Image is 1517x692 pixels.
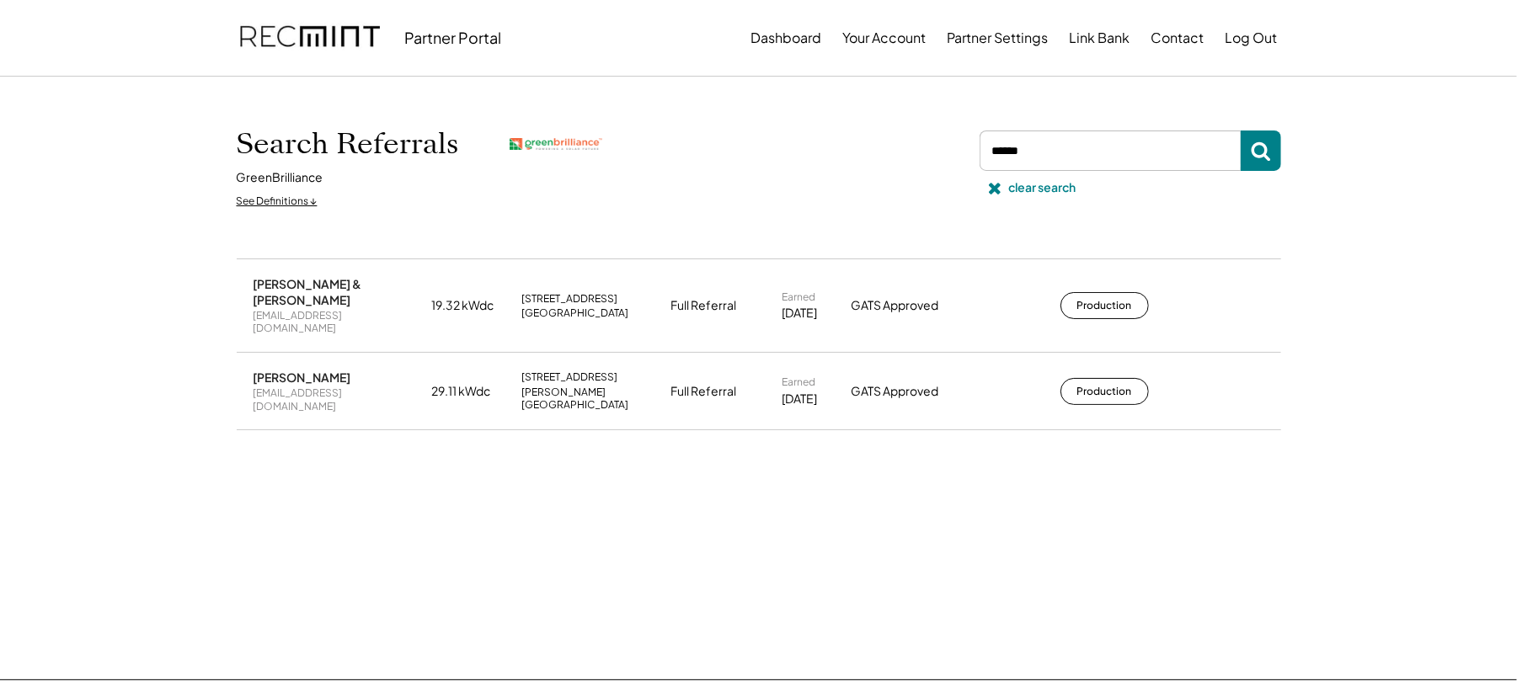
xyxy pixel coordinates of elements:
button: Log Out [1226,21,1278,55]
div: [PERSON_NAME] [254,370,351,385]
div: clear search [1009,179,1076,196]
div: Domain Overview [64,99,151,110]
button: Partner Settings [948,21,1049,55]
div: Full Referral [671,383,737,400]
div: [EMAIL_ADDRESS][DOMAIN_NAME] [254,386,422,413]
div: GATS Approved [852,383,978,400]
div: [EMAIL_ADDRESS][DOMAIN_NAME] [254,309,422,335]
div: [STREET_ADDRESS] [522,370,618,384]
div: [GEOGRAPHIC_DATA] [522,306,629,320]
div: 29.11 kWdc [432,383,512,400]
div: GreenBrilliance [237,169,323,186]
h1: Search Referrals [237,126,459,162]
div: Earned [783,375,816,389]
img: tab_domain_overview_orange.svg [45,98,59,111]
img: greenbrilliance.png [510,138,602,151]
div: Keywords by Traffic [186,99,284,110]
div: [STREET_ADDRESS] [522,292,618,306]
img: tab_keywords_by_traffic_grey.svg [168,98,181,111]
div: [DATE] [783,305,818,322]
img: recmint-logotype%403x.png [240,9,380,67]
img: website_grey.svg [27,44,40,57]
div: Partner Portal [405,28,502,47]
div: Earned [783,290,816,304]
button: Your Account [843,21,927,55]
button: Contact [1151,21,1205,55]
button: Production [1060,292,1149,319]
div: Domain: [DOMAIN_NAME] [44,44,185,57]
div: [PERSON_NAME][GEOGRAPHIC_DATA] [522,386,661,412]
div: [DATE] [783,391,818,407]
div: See Definitions ↓ [237,194,318,209]
button: Dashboard [751,21,822,55]
button: Production [1060,378,1149,405]
button: Link Bank [1070,21,1130,55]
div: 19.32 kWdc [432,297,512,314]
div: [PERSON_NAME] & [PERSON_NAME] [254,276,422,306]
img: logo_orange.svg [27,27,40,40]
div: v 4.0.25 [47,27,83,40]
div: Full Referral [671,297,737,314]
div: GATS Approved [852,297,978,314]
